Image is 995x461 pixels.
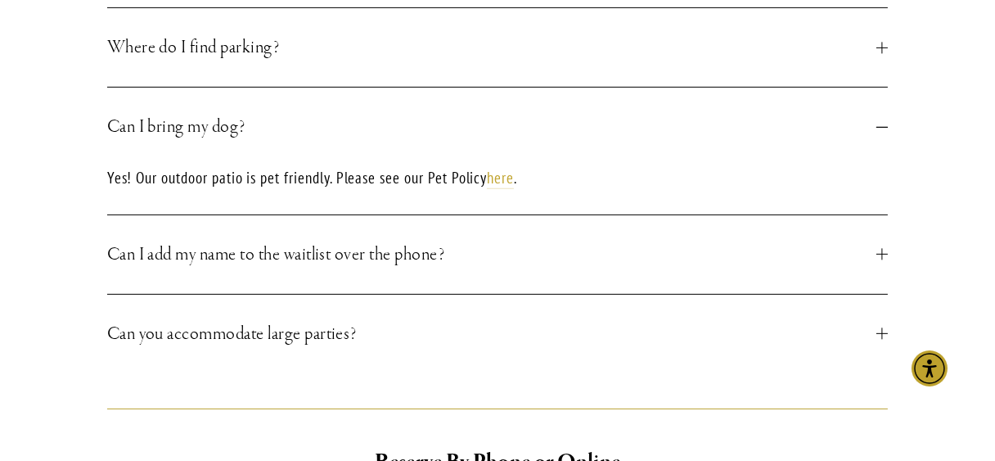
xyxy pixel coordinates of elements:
[107,112,877,142] span: Can I bring my dog?
[912,350,948,386] div: Accessibility Menu
[107,295,889,373] button: Can you accommodate large parties?
[107,88,889,166] button: Can I bring my dog?
[107,8,889,87] button: Where do I find parking?
[487,168,514,189] a: here
[107,166,889,215] div: Can I bring my dog?
[107,166,654,190] p: Yes! Our outdoor patio is pet friendly. Please see our Pet Policy .
[107,240,877,269] span: Can I add my name to the waitlist over the phone?
[107,33,877,62] span: Where do I find parking?
[107,215,889,294] button: Can I add my name to the waitlist over the phone?
[107,319,877,349] span: Can you accommodate large parties?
